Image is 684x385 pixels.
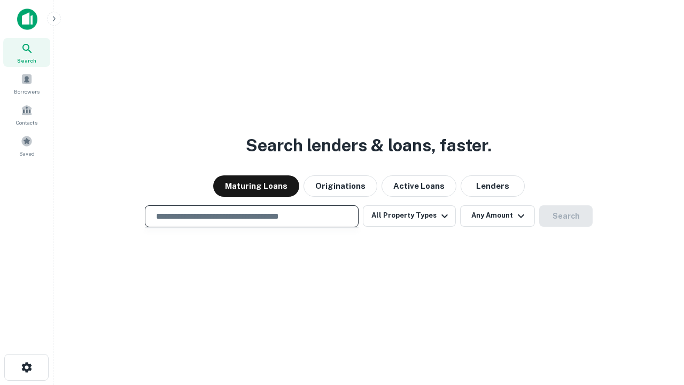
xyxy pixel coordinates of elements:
[19,149,35,158] span: Saved
[16,118,37,127] span: Contacts
[17,9,37,30] img: capitalize-icon.png
[363,205,456,227] button: All Property Types
[3,100,50,129] a: Contacts
[631,299,684,351] iframe: Chat Widget
[246,133,492,158] h3: Search lenders & loans, faster.
[3,38,50,67] a: Search
[304,175,377,197] button: Originations
[213,175,299,197] button: Maturing Loans
[460,205,535,227] button: Any Amount
[17,56,36,65] span: Search
[382,175,456,197] button: Active Loans
[3,69,50,98] a: Borrowers
[461,175,525,197] button: Lenders
[3,131,50,160] a: Saved
[14,87,40,96] span: Borrowers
